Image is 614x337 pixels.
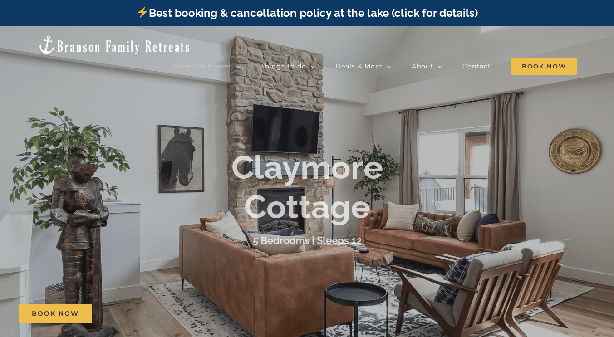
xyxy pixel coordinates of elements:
[174,57,241,75] a: Vacation homes
[412,63,433,69] span: About
[261,57,315,75] a: Things to do
[511,58,577,75] span: Book Now
[32,310,79,317] span: Book Now
[137,7,148,18] img: ⚡️
[462,63,491,69] span: Contact
[412,57,442,75] a: About
[37,34,191,55] img: Branson Family Retreats Logo
[335,57,391,75] a: Deals & More
[231,148,383,225] b: Claymore Cottage
[253,234,362,246] h3: 5 Bedrooms | Sleeps 12
[261,63,306,69] span: Things to do
[462,57,491,75] a: Contact
[19,304,92,323] a: Book Now
[136,6,477,20] a: Best booking & cancellation policy at the lake (click for details)
[174,57,577,75] nav: Main Menu
[335,63,383,69] span: Deals & More
[174,63,232,69] span: Vacation homes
